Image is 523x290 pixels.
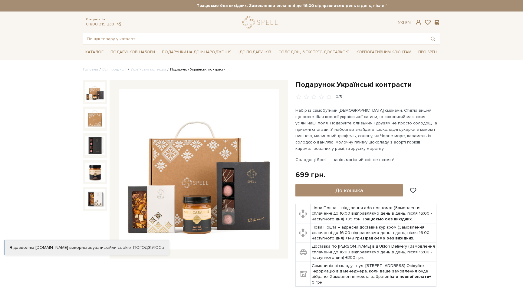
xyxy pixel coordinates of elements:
div: Ук [398,20,411,25]
a: telegram [116,21,122,27]
strong: Працюємо без вихідних. Замовлення оплачені до 16:00 відправляємо день в день, після 16:00 - насту... [137,3,494,8]
span: Про Spell [416,48,440,57]
a: Вся продукція [102,67,127,72]
span: Каталог [83,48,106,57]
a: Українська колекція [131,67,166,72]
button: До кошика [295,184,403,196]
img: Подарунок Українські контрасти [85,82,105,102]
span: До кошика [335,187,363,194]
a: 0 800 319 233 [86,21,114,27]
a: logo [242,16,280,28]
span: | [403,20,404,25]
a: Солодощі з експрес-доставкою [276,47,352,57]
li: Подарунок Українські контрасти [166,67,225,72]
b: після повної оплати [387,274,429,279]
a: En [405,20,411,25]
img: Подарунок Українські контрасти [85,109,105,128]
h1: Подарунок Українські контрасти [295,80,440,89]
p: Солодощі Spell — навіть магічний світ не встояв! [295,157,437,163]
img: Подарунок Українські контрасти [85,136,105,155]
td: Нова Пошта – відділення або поштомат (Замовлення сплаченні до 16:00 відправляємо день в день, піс... [310,204,436,223]
span: Консультація: [86,18,122,21]
div: 699 грн. [295,170,325,180]
div: 0/5 [336,94,342,100]
p: Набір із самобутніми [DEMOGRAPHIC_DATA] смаками. Стигла вишня, що росте біля кожної української х... [295,107,437,152]
b: Працюємо без вихідних. [361,216,413,222]
td: Доставка по [PERSON_NAME] від Uklon Delivery (Замовлення сплаченні до 16:00 відправляємо день в д... [310,242,436,262]
td: Нова Пошта – адресна доставка кур'єром (Замовлення сплаченні до 16:00 відправляємо день в день, п... [310,223,436,242]
span: Подарунки на День народження [160,48,234,57]
a: Погоджуюсь [133,245,164,250]
b: Працюємо без вихідних. [363,236,414,241]
div: Я дозволяю [DOMAIN_NAME] використовувати [5,245,169,250]
a: Корпоративним клієнтам [354,47,414,57]
img: Подарунок Українські контрасти [85,189,105,209]
span: Подарункові набори [108,48,157,57]
a: Головна [83,67,98,72]
button: Пошук товару у каталозі [426,33,440,44]
a: файли cookie [104,245,131,250]
span: Ідеї подарунків [236,48,274,57]
img: Подарунок Українські контрасти [85,163,105,182]
td: Самовивіз зі складу - вул. [STREET_ADDRESS] Очікуйте інформацію від менеджера, коли ваше замовлен... [310,262,436,287]
img: Подарунок Українські контрасти [119,89,279,249]
input: Пошук товару у каталозі [83,33,426,44]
